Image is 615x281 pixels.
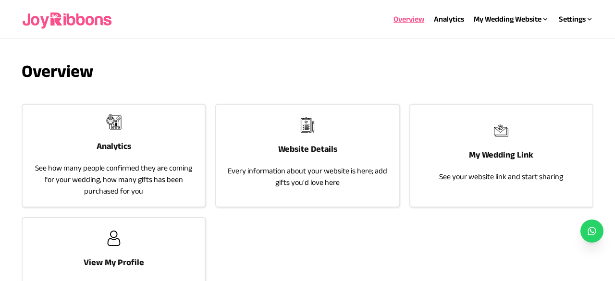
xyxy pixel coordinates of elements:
[559,13,593,25] div: Settings
[300,117,315,133] img: joyribbons
[32,162,195,197] p: See how many people confirmed they are coming for your wedding, how many gifts has been purchased...
[22,104,206,208] a: joyribbonsAnalyticsSee how many people confirmed they are coming for your wedding, how many gifts...
[84,256,144,269] h3: View My Profile
[22,4,114,35] img: joyribbons
[394,15,424,23] a: Overview
[278,142,337,156] h3: Website Details
[106,231,122,246] img: joyribbons
[215,104,399,208] a: joyribbonsWebsite DetailsEvery information about your website is here; add gifts you'd love here
[434,15,464,23] a: Analytics
[439,171,563,183] p: See your website link and start sharing
[474,13,549,25] div: My Wedding Website
[22,61,593,81] h3: Overview
[226,165,389,188] p: Every information about your website is here; add gifts you'd love here
[409,104,593,208] a: joyribbonsMy Wedding LinkSee your website link and start sharing
[106,114,122,130] img: joyribbons
[469,148,533,161] h3: My Wedding Link
[493,123,509,138] img: joyribbons
[97,139,131,153] h3: Analytics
